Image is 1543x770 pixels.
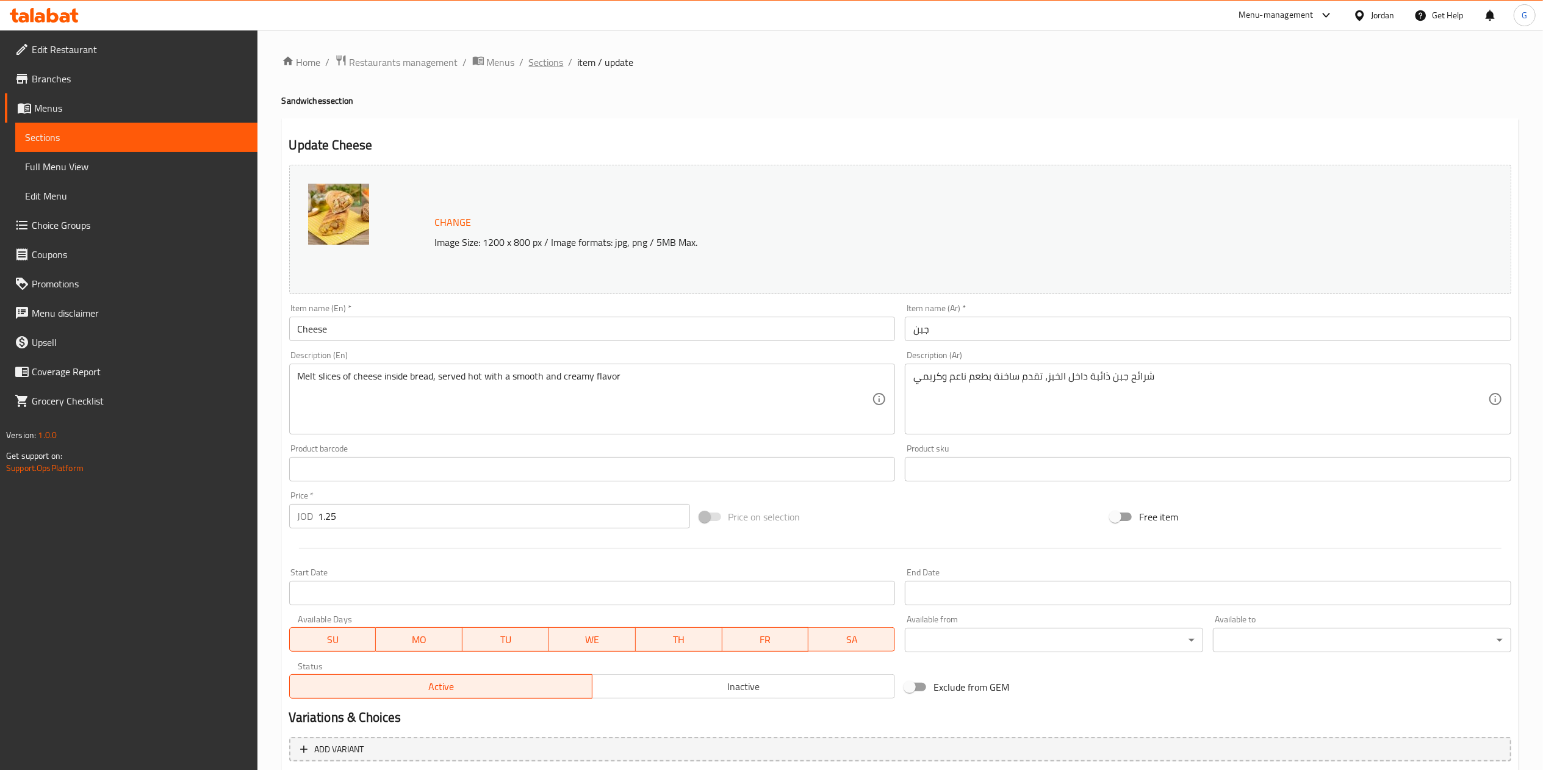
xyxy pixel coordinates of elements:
[32,276,248,291] span: Promotions
[326,55,330,70] li: /
[289,708,1511,727] h2: Variations & Choices
[381,631,458,649] span: MO
[298,370,872,428] textarea: Melt slices of cheese inside bread, served hot with a smooth and creamy flavor
[15,152,257,181] a: Full Menu View
[520,55,524,70] li: /
[376,627,462,652] button: MO
[5,64,257,93] a: Branches
[350,55,458,70] span: Restaurants management
[282,95,1519,107] h4: Sandwiches section
[554,631,631,649] span: WE
[913,370,1488,428] textarea: شرائح جبن ذائبة داخل الخبز، تقدم ساخنة بطعم ناعم وكريمي
[905,317,1511,341] input: Enter name Ar
[32,218,248,232] span: Choice Groups
[462,627,549,652] button: TU
[318,504,690,528] input: Please enter price
[641,631,718,649] span: TH
[549,627,636,652] button: WE
[1213,628,1511,652] div: ​
[430,235,1318,250] p: Image Size: 1200 x 800 px / Image formats: jpg, png / 5MB Max.
[813,631,890,649] span: SA
[289,317,896,341] input: Enter name En
[472,54,515,70] a: Menus
[5,240,257,269] a: Coupons
[463,55,467,70] li: /
[5,386,257,416] a: Grocery Checklist
[295,631,372,649] span: SU
[5,93,257,123] a: Menus
[335,54,458,70] a: Restaurants management
[727,631,804,649] span: FR
[933,680,1009,694] span: Exclude from GEM
[308,184,369,245] img: %D8%AC%D8%A8%D9%86638905901536590230.jpg
[430,210,477,235] button: Change
[295,678,588,696] span: Active
[569,55,573,70] li: /
[487,55,515,70] span: Menus
[38,427,57,443] span: 1.0.0
[5,35,257,64] a: Edit Restaurant
[435,214,472,231] span: Change
[32,42,248,57] span: Edit Restaurant
[25,130,248,145] span: Sections
[15,181,257,210] a: Edit Menu
[6,448,62,464] span: Get support on:
[5,328,257,357] a: Upsell
[32,247,248,262] span: Coupons
[32,364,248,379] span: Coverage Report
[289,136,1511,154] h2: Update Cheese
[6,460,84,476] a: Support.OpsPlatform
[808,627,895,652] button: SA
[597,678,890,696] span: Inactive
[722,627,809,652] button: FR
[32,394,248,408] span: Grocery Checklist
[1139,509,1178,524] span: Free item
[1371,9,1395,22] div: Jordan
[315,742,364,757] span: Add variant
[5,357,257,386] a: Coverage Report
[636,627,722,652] button: TH
[15,123,257,152] a: Sections
[289,627,376,652] button: SU
[529,55,564,70] a: Sections
[32,306,248,320] span: Menu disclaimer
[32,335,248,350] span: Upsell
[1522,9,1527,22] span: G
[592,674,895,699] button: Inactive
[905,628,1203,652] div: ​
[289,737,1511,762] button: Add variant
[289,674,592,699] button: Active
[467,631,544,649] span: TU
[282,55,321,70] a: Home
[32,71,248,86] span: Branches
[298,509,314,524] p: JOD
[728,509,800,524] span: Price on selection
[905,457,1511,481] input: Please enter product sku
[289,457,896,481] input: Please enter product barcode
[5,269,257,298] a: Promotions
[578,55,634,70] span: item / update
[34,101,248,115] span: Menus
[5,298,257,328] a: Menu disclaimer
[1239,8,1314,23] div: Menu-management
[25,159,248,174] span: Full Menu View
[6,427,36,443] span: Version:
[5,210,257,240] a: Choice Groups
[282,54,1519,70] nav: breadcrumb
[25,189,248,203] span: Edit Menu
